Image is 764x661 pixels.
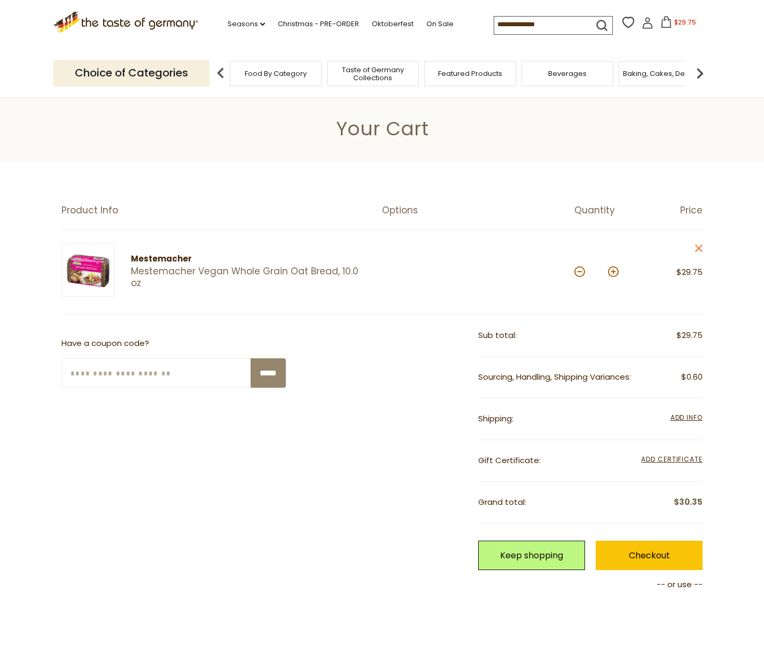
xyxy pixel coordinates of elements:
span: Grand total: [478,496,526,508]
p: Have a coupon code? [61,337,286,350]
div: Options [382,205,574,216]
img: next arrow [689,63,711,84]
span: Gift Certificate: [478,455,541,466]
a: Featured Products [438,70,502,78]
a: Keep shopping [478,541,585,570]
div: Mestemacher [131,252,363,266]
span: $29.75 [674,18,696,27]
a: Taste of Germany Collections [330,66,416,82]
p: -- or use -- [478,578,703,591]
a: Beverages [548,70,587,78]
span: Add Certificate [641,454,703,466]
div: Price [638,205,703,216]
a: Christmas - PRE-ORDER [278,18,359,30]
a: Seasons [228,18,265,30]
h1: Your Cart [33,117,731,141]
button: $29.75 [656,16,701,32]
span: $30.35 [674,496,703,509]
a: Mestemacher Vegan Whole Grain Oat Bread, 10.0 oz [131,266,363,289]
span: Sourcing, Handling, Shipping Variances: [478,371,631,382]
span: Sub total: [478,329,517,341]
a: Checkout [596,541,703,570]
a: Baking, Cakes, Desserts [623,70,706,78]
p: Choice of Categories [53,60,209,86]
span: $0.60 [681,371,703,384]
div: Quantity [574,205,638,216]
span: $29.75 [676,329,703,342]
span: $29.75 [676,266,703,278]
span: Shipping: [478,413,513,424]
img: Mestemacher Vegan Oat Bread [61,243,115,297]
a: Food By Category [245,70,307,78]
span: Add Info [671,413,703,422]
img: previous arrow [210,63,231,84]
div: Product Info [61,205,382,216]
a: On Sale [426,18,454,30]
a: Oktoberfest [372,18,414,30]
